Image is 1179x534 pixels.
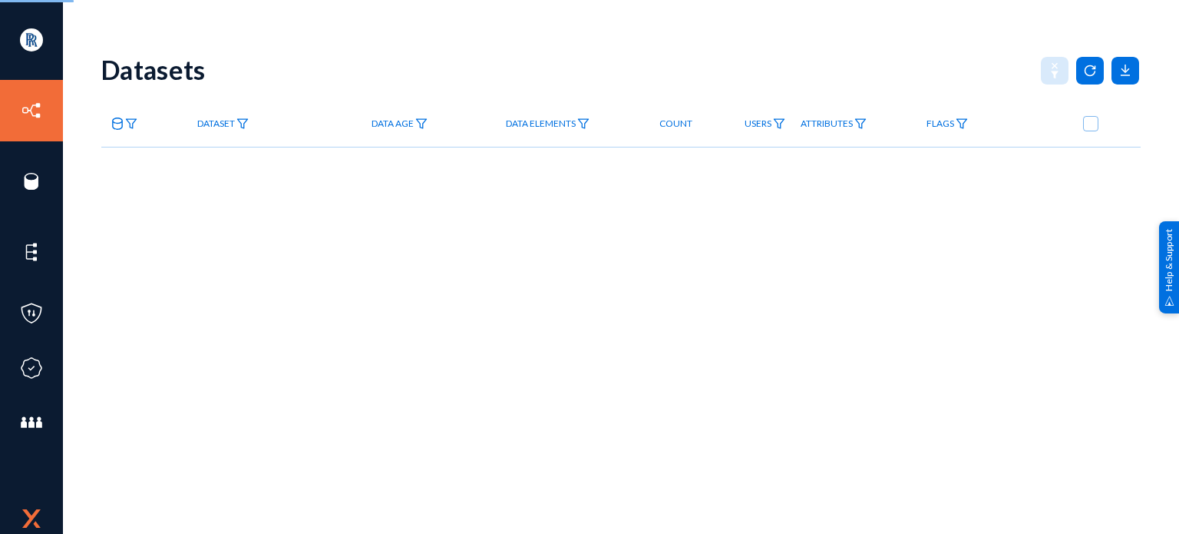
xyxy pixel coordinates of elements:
[498,111,597,138] a: Data Elements
[854,118,867,129] img: icon-filter.svg
[415,118,428,129] img: icon-filter.svg
[577,118,589,129] img: icon-filter.svg
[101,54,206,85] div: Datasets
[20,357,43,380] img: icon-compliance.svg
[20,28,43,51] img: ACg8ocIYTKoRdXkEwFzTB5MD8V-_dbWh6aohPNDc60sa0202AD9Ucmo=s96-c
[926,118,954,129] span: Flags
[919,111,976,138] a: Flags
[737,111,793,138] a: Users
[20,170,43,193] img: icon-sources.svg
[20,302,43,325] img: icon-policies.svg
[745,118,771,129] span: Users
[20,240,43,264] img: icon-elements.svg
[801,118,853,129] span: Attributes
[190,111,256,138] a: Dataset
[20,411,43,434] img: icon-members.svg
[20,99,43,122] img: icon-inventory.svg
[793,111,874,138] a: Attributes
[1159,221,1179,313] div: Help & Support
[506,118,576,129] span: Data Elements
[125,118,137,129] img: icon-filter.svg
[364,111,435,138] a: Data Age
[659,118,692,129] span: Count
[236,118,249,129] img: icon-filter.svg
[956,118,968,129] img: icon-filter.svg
[1164,296,1174,306] img: help_support.svg
[372,118,414,129] span: Data Age
[773,118,785,129] img: icon-filter.svg
[197,118,235,129] span: Dataset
